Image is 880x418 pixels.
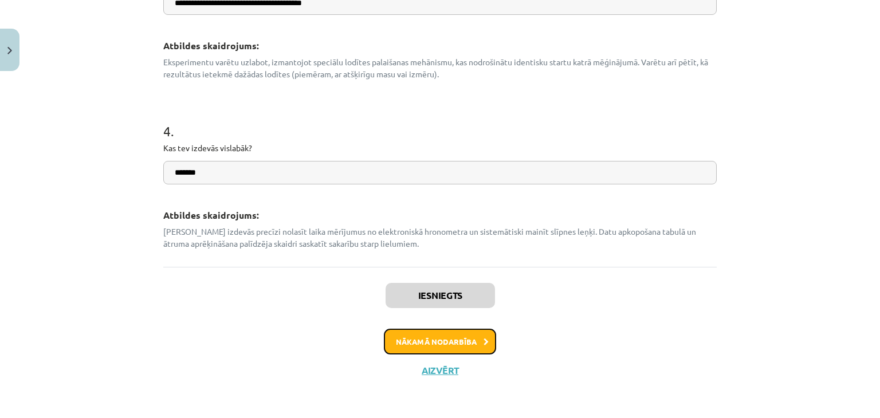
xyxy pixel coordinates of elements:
button: Iesniegts [386,283,495,308]
h3: Atbildes skaidrojums: [163,32,717,53]
h1: 4 . [163,103,717,139]
img: icon-close-lesson-0947bae3869378f0d4975bcd49f059093ad1ed9edebbc8119c70593378902aed.svg [7,47,12,54]
h3: Atbildes skaidrojums: [163,202,717,222]
button: Nākamā nodarbība [384,329,496,355]
button: Aizvērt [418,365,462,376]
p: Kas tev izdevās vislabāk? [163,142,717,154]
p: Eksperimentu varētu uzlabot, izmantojot speciālu lodītes palaišanas mehānismu, kas nodrošinātu id... [163,56,717,80]
p: [PERSON_NAME] izdevās precīzi nolasīt laika mērījumus no elektroniskā hronometra un sistemātiski ... [163,226,717,250]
